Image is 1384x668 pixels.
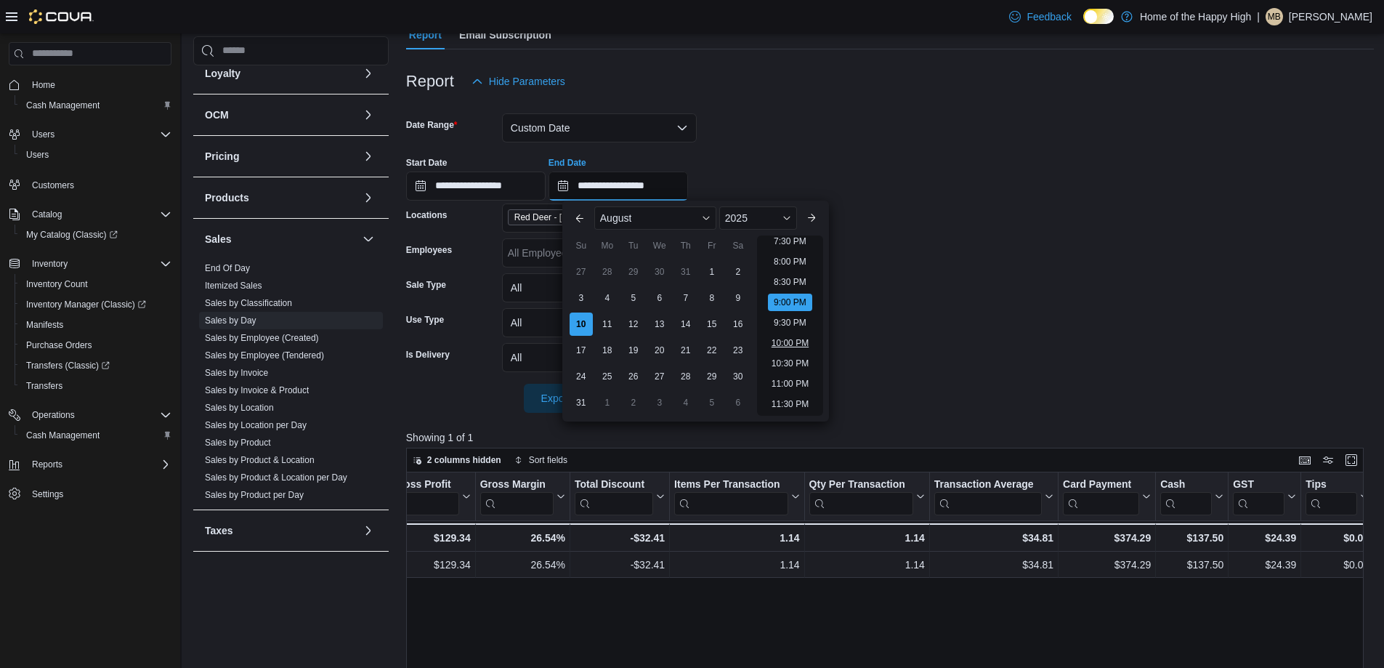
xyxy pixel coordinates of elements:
[205,489,304,501] span: Sales by Product per Day
[26,175,171,193] span: Customers
[205,232,232,246] h3: Sales
[392,556,471,574] div: $129.34
[406,172,546,201] input: Press the down key to open a popover containing a calendar.
[648,391,671,414] div: day-3
[26,177,80,194] a: Customers
[3,483,177,504] button: Settings
[3,174,177,195] button: Customers
[1233,556,1296,574] div: $24.39
[719,206,797,230] div: Button. Open the year selector. 2025 is currently selected.
[360,106,377,124] button: OCM
[15,225,177,245] a: My Catalog (Classic)
[502,343,697,372] button: All
[205,367,268,379] span: Sales by Invoice
[575,556,665,574] div: -$32.41
[20,146,171,164] span: Users
[15,355,177,376] a: Transfers (Classic)
[205,332,319,344] span: Sales by Employee (Created)
[674,529,800,547] div: 1.14
[766,334,814,352] li: 10:00 PM
[766,395,814,413] li: 11:30 PM
[479,529,564,547] div: 26.54%
[20,357,171,374] span: Transfers (Classic)
[26,299,146,310] span: Inventory Manager (Classic)
[809,478,912,492] div: Qty Per Transaction
[622,260,645,283] div: day-29
[622,313,645,336] div: day-12
[727,365,750,388] div: day-30
[502,113,697,142] button: Custom Date
[205,454,315,466] span: Sales by Product & Location
[32,488,63,500] span: Settings
[1289,8,1372,25] p: [PERSON_NAME]
[934,556,1053,574] div: $34.81
[26,406,81,424] button: Operations
[1063,556,1151,574] div: $374.29
[3,124,177,145] button: Users
[1140,8,1251,25] p: Home of the Happy High
[727,260,750,283] div: day-2
[934,478,1053,515] button: Transaction Average
[205,437,271,448] span: Sales by Product
[20,97,105,114] a: Cash Management
[15,425,177,446] button: Cash Management
[205,350,324,361] span: Sales by Employee (Tendered)
[205,149,239,164] h3: Pricing
[205,490,304,500] a: Sales by Product per Day
[392,478,471,515] button: Gross Profit
[26,255,73,273] button: Inventory
[459,20,551,49] span: Email Subscription
[26,456,171,473] span: Reports
[1266,8,1283,25] div: Matthaeus Baalam
[20,316,69,334] a: Manifests
[205,315,256,326] span: Sales by Day
[570,234,593,257] div: Su
[407,451,507,469] button: 2 columns hidden
[809,478,912,515] div: Qty Per Transaction
[26,76,61,94] a: Home
[1306,478,1369,515] button: Tips
[570,391,593,414] div: day-31
[596,234,619,257] div: Mo
[622,286,645,310] div: day-5
[570,286,593,310] div: day-3
[934,478,1042,515] div: Transaction Average
[1268,8,1281,25] span: MB
[26,255,171,273] span: Inventory
[205,190,249,205] h3: Products
[800,206,823,230] button: Next month
[570,365,593,388] div: day-24
[524,384,605,413] button: Export
[648,260,671,283] div: day-30
[674,478,788,492] div: Items Per Transaction
[466,67,571,96] button: Hide Parameters
[1160,478,1223,515] button: Cash
[549,172,688,201] input: Press the down key to enter a popover containing a calendar. Press the escape key to close the po...
[406,430,1374,445] p: Showing 1 of 1
[20,427,105,444] a: Cash Management
[406,314,444,326] label: Use Type
[489,74,565,89] span: Hide Parameters
[205,403,274,413] a: Sales by Location
[26,486,69,503] a: Settings
[479,478,553,515] div: Gross Margin
[596,313,619,336] div: day-11
[757,236,823,416] ul: Time
[508,209,646,225] span: Red Deer - Bower Place - Fire & Flower
[1083,24,1084,25] span: Dark Mode
[1027,9,1071,24] span: Feedback
[570,260,593,283] div: day-27
[20,296,152,313] a: Inventory Manager (Classic)
[727,339,750,362] div: day-23
[1063,478,1151,515] button: Card Payment
[406,209,448,221] label: Locations
[26,339,92,351] span: Purchase Orders
[674,260,697,283] div: day-31
[700,339,724,362] div: day-22
[596,365,619,388] div: day-25
[727,286,750,310] div: day-9
[674,478,788,515] div: Items Per Transaction
[26,360,110,371] span: Transfers (Classic)
[32,129,54,140] span: Users
[3,454,177,475] button: Reports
